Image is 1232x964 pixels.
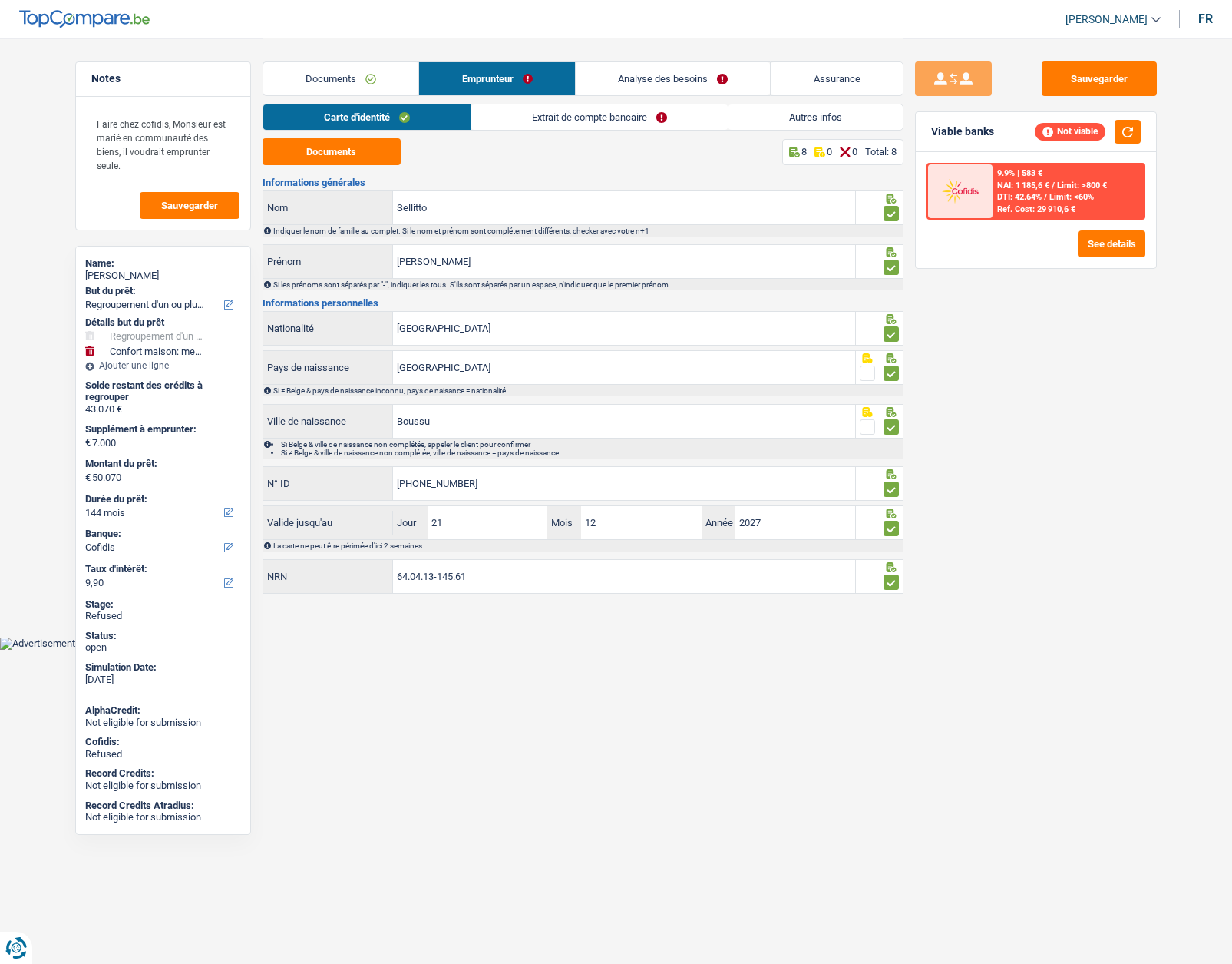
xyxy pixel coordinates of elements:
[1042,61,1157,96] button: Sauvegarder
[85,767,241,780] div: Record Credits:
[85,800,241,812] div: Record Credits Atradius:
[263,511,394,535] label: Valide jusqu'au
[263,312,394,345] label: Nationalité
[393,312,855,345] input: Belgique
[735,506,855,539] input: AAAA
[281,440,902,449] li: Si Belge & ville de naissance non complétée, appeler le client pour confirmer
[85,270,241,282] div: [PERSON_NAME]
[85,257,241,270] div: Name:
[85,403,241,416] div: 43.070 €
[85,780,241,792] div: Not eligible for submission
[273,386,902,395] div: Si ≠ Belge & pays de naissance inconnu, pays de naisance = nationalité
[419,62,575,95] a: Emprunteur
[1049,192,1094,202] span: Limit: <60%
[1044,192,1047,202] span: /
[428,506,547,539] input: JJ
[393,506,427,539] label: Jour
[85,717,241,729] div: Not eligible for submission
[263,245,394,278] label: Prénom
[1065,13,1148,26] span: [PERSON_NAME]
[85,458,238,470] label: Montant du prêt:
[263,405,394,438] label: Ville de naissance
[85,360,241,371] div: Ajouter une ligne
[1035,123,1105,140] div: Not viable
[273,542,902,550] div: La carte ne peut être périmée d'ici 2 semaines
[576,62,771,95] a: Analyse des besoins
[85,704,241,717] div: AlphaCredit:
[85,528,238,540] label: Banque:
[827,146,832,157] p: 0
[85,736,241,748] div: Cofidis:
[140,192,239,219] button: Sauvegarder
[393,351,855,384] input: Belgique
[19,10,150,28] img: TopCompare Logo
[85,610,241,622] div: Refused
[85,748,241,760] div: Refused
[581,506,701,539] input: MM
[393,560,855,593] input: 12.12.12-123.12
[85,493,238,505] label: Durée du prêt:
[85,379,241,403] div: Solde restant des crédits à regrouper
[263,298,903,308] h3: Informations personnelles
[85,674,241,686] div: [DATE]
[281,449,902,457] li: Si ≠ Belge & ville de naissance non complétée, ville de naissance = pays de naissance
[85,630,241,642] div: Status:
[263,351,394,384] label: Pays de naissance
[997,181,1049,190] span: NAI: 1 185,6 €
[263,191,394,224] label: Nom
[931,125,994,138] div: Viable banks
[161,200,218,210] span: Sauvegarder
[85,563,238,575] label: Taux d'intérêt:
[547,506,581,539] label: Mois
[1078,230,1145,257] button: See details
[85,316,241,329] div: Détails but du prêt
[263,560,394,593] label: NRN
[702,506,735,539] label: Année
[263,467,394,500] label: N° ID
[932,177,989,205] img: Cofidis
[273,227,902,235] div: Indiquer le nom de famille au complet. Si le nom et prénom sont complétement différents, checker ...
[85,811,241,823] div: Not eligible for submission
[728,104,903,130] a: Autres infos
[85,436,91,449] span: €
[801,146,807,157] p: 8
[85,598,241,611] div: Stage:
[1052,181,1055,190] span: /
[852,146,857,157] p: 0
[997,192,1042,202] span: DTI: 42.64%
[263,138,401,165] button: Documents
[85,423,238,436] label: Supplément à emprunter:
[471,104,728,130] a: Extrait de compte bancaire
[263,62,419,95] a: Documents
[771,62,903,95] a: Assurance
[393,467,855,500] input: 590-1234567-89
[1198,12,1213,26] div: fr
[263,104,471,130] a: Carte d'identité
[263,177,903,187] h3: Informations générales
[91,72,235,85] h5: Notes
[273,280,902,289] div: Si les prénoms sont séparés par "-", indiquer les tous. S'ils sont séparés par un espace, n'indiq...
[997,168,1042,178] div: 9.9% | 583 €
[85,661,241,674] div: Simulation Date:
[1057,181,1107,190] span: Limit: >800 €
[1053,7,1161,32] a: [PERSON_NAME]
[85,285,238,297] label: But du prêt:
[865,146,897,157] div: Total: 8
[85,472,91,484] span: €
[997,204,1075,214] div: Ref. Cost: 29 910,6 €
[85,641,241,654] div: open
